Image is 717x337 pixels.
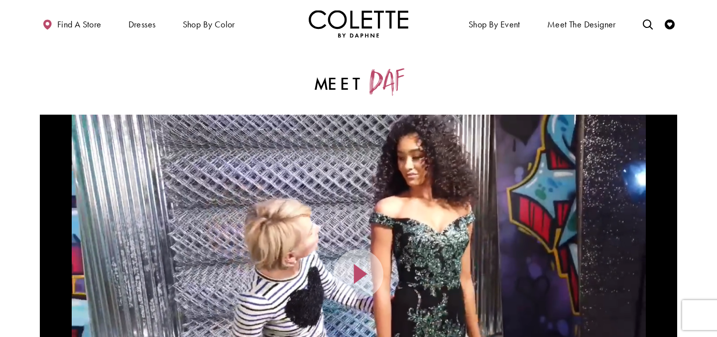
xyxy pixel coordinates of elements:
span: Shop by color [180,10,238,37]
span: Daf [368,68,401,94]
img: Colette by Daphne [309,10,408,37]
a: Visit Home Page [309,10,408,37]
button: Play Video [334,249,383,299]
a: Meet the designer [545,10,618,37]
span: Shop By Event [466,10,523,37]
a: Toggle search [640,10,655,37]
span: Shop By Event [469,19,520,29]
a: Check Wishlist [662,10,677,37]
span: Find a store [57,19,102,29]
span: Shop by color [183,19,235,29]
span: Meet the designer [547,19,616,29]
h2: Meet [147,69,570,94]
a: Find a store [40,10,104,37]
span: Dresses [126,10,158,37]
span: Dresses [128,19,156,29]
